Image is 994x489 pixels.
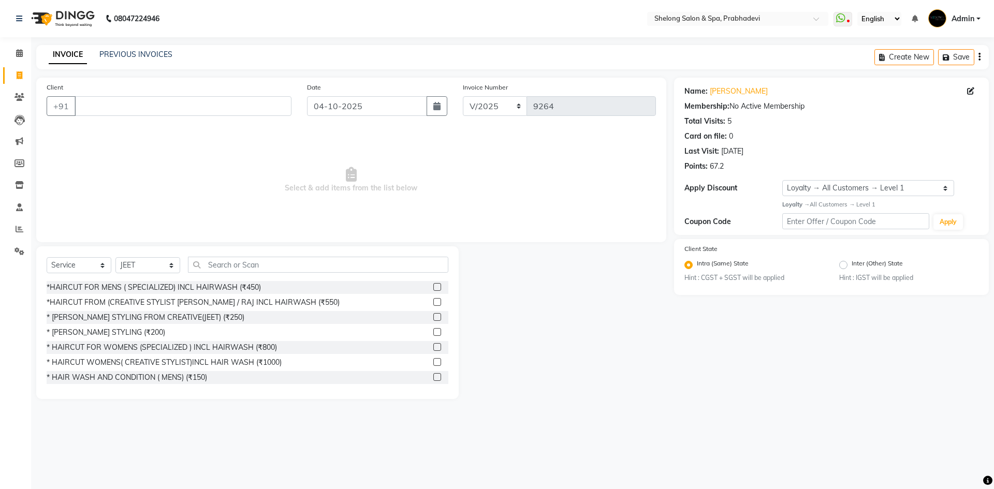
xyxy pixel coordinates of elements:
[47,372,207,383] div: * HAIR WASH AND CONDITION ( MENS) (₹150)
[938,49,974,65] button: Save
[684,116,725,127] div: Total Visits:
[782,213,929,229] input: Enter Offer / Coupon Code
[684,146,719,157] div: Last Visit:
[47,96,76,116] button: +91
[928,9,946,27] img: Admin
[99,50,172,59] a: PREVIOUS INVOICES
[47,312,244,323] div: * [PERSON_NAME] STYLING FROM CREATIVE(JEET) (₹250)
[684,161,708,172] div: Points:
[684,183,782,194] div: Apply Discount
[684,86,708,97] div: Name:
[710,86,768,97] a: [PERSON_NAME]
[933,214,963,230] button: Apply
[47,297,340,308] div: *HAIRCUT FROM (CREATIVE STYLIST [PERSON_NAME] / RAJ INCL HAIRWASH (₹550)
[26,4,97,33] img: logo
[697,259,749,271] label: Intra (Same) State
[729,131,733,142] div: 0
[727,116,732,127] div: 5
[684,131,727,142] div: Card on file:
[47,342,277,353] div: * HAIRCUT FOR WOMENS (SPECIALIZED ) INCL HAIRWASH (₹800)
[782,200,978,209] div: All Customers → Level 1
[684,273,824,283] small: Hint : CGST + SGST will be applied
[307,83,321,92] label: Date
[852,259,903,271] label: Inter (Other) State
[47,327,165,338] div: * [PERSON_NAME] STYLING (₹200)
[684,244,718,254] label: Client State
[874,49,934,65] button: Create New
[75,96,291,116] input: Search by Name/Mobile/Email/Code
[463,83,508,92] label: Invoice Number
[684,101,729,112] div: Membership:
[710,161,724,172] div: 67.2
[47,128,656,232] span: Select & add items from the list below
[782,201,810,208] strong: Loyalty →
[684,216,782,227] div: Coupon Code
[839,273,978,283] small: Hint : IGST will be applied
[114,4,159,33] b: 08047224946
[684,101,978,112] div: No Active Membership
[47,357,282,368] div: * HAIRCUT WOMENS( CREATIVE STYLIST)INCL HAIR WASH (₹1000)
[49,46,87,64] a: INVOICE
[188,257,448,273] input: Search or Scan
[952,13,974,24] span: Admin
[47,83,63,92] label: Client
[721,146,743,157] div: [DATE]
[47,282,261,293] div: *HAIRCUT FOR MENS ( SPECIALIZED) INCL HAIRWASH (₹450)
